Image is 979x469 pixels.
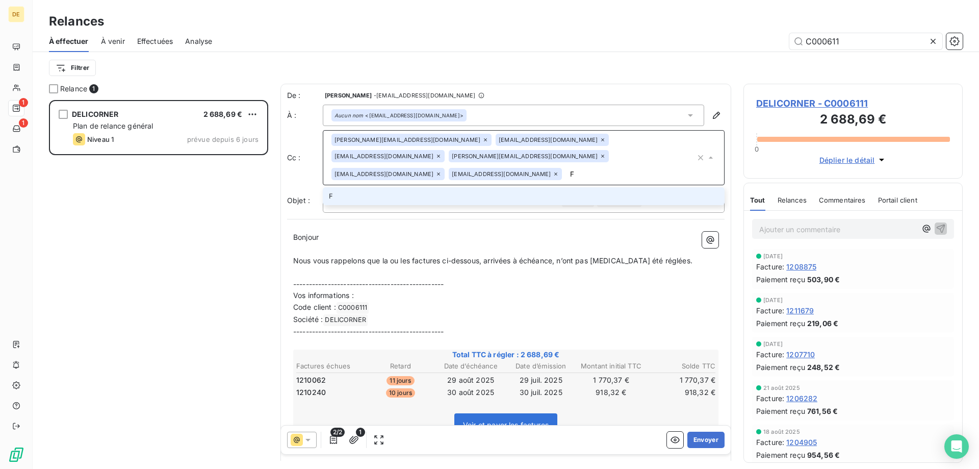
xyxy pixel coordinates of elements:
span: Facture : [756,305,784,316]
label: À : [287,110,323,120]
span: Paiement reçu [756,450,805,460]
span: [EMAIL_ADDRESS][DOMAIN_NAME] [334,171,433,177]
h3: Relances [49,12,104,31]
span: Paiement reçu [756,362,805,373]
span: 503,90 € [807,274,840,285]
span: Vos informations : [293,291,354,300]
label: Cc : [287,153,323,163]
span: [EMAIL_ADDRESS][DOMAIN_NAME] [334,153,433,159]
span: Niveau 1 [87,135,114,143]
span: [PERSON_NAME][EMAIL_ADDRESS][DOMAIN_NAME] [452,153,598,159]
td: 29 juil. 2025 [506,375,576,386]
span: prévue depuis 6 jours [187,135,259,143]
span: 1 [89,84,98,93]
span: 21 août 2025 [763,385,800,391]
td: 30 juil. 2025 [506,387,576,398]
span: 1 [19,98,28,107]
span: 761,56 € [807,406,838,416]
span: 954,56 € [807,450,840,460]
button: Déplier le détail [816,154,890,166]
span: 1211679 [786,305,814,316]
span: Total TTC à régler : 2 688,69 € [295,350,717,360]
span: Code client : [293,303,336,311]
span: Paiement reçu [756,406,805,416]
span: DELICORNER [323,314,368,326]
span: 1210240 [296,387,326,398]
span: [DATE] [763,253,783,259]
span: [PERSON_NAME] [325,92,372,98]
li: F [323,187,725,205]
th: Date d’échéance [436,361,505,372]
span: 1206282 [786,393,817,404]
span: 11 jours [387,376,414,385]
span: 1 [356,428,365,437]
h3: 2 688,69 € [756,110,950,131]
span: Voir et payer les factures [463,421,549,429]
span: DELICORNER - C0006111 [756,96,950,110]
span: 1 [19,118,28,128]
span: Effectuées [137,36,173,46]
span: Commentaires [819,196,866,204]
td: 29 août 2025 [436,375,505,386]
span: À venir [101,36,125,46]
div: grid [49,100,268,469]
span: Société : [293,315,323,324]
td: 1 770,37 € [577,375,646,386]
span: Objet : [287,196,310,205]
img: Logo LeanPay [8,447,24,463]
span: Nous vous rappelons que la ou les factures ci-dessous, arrivées à échéance, n’ont pas [MEDICAL_DA... [293,256,692,265]
span: Facture : [756,261,784,272]
span: Facture : [756,393,784,404]
span: 2/2 [330,428,345,437]
span: 1210062 [296,375,326,385]
div: Open Intercom Messenger [944,434,969,459]
td: 30 août 2025 [436,387,505,398]
td: 918,32 € [577,387,646,398]
span: [PERSON_NAME][EMAIL_ADDRESS][DOMAIN_NAME] [334,137,480,143]
th: Montant initial TTC [577,361,646,372]
span: ------------------------------------------------ [293,327,444,336]
span: 1204905 [786,437,817,448]
span: [DATE] [763,341,783,347]
div: <[EMAIL_ADDRESS][DOMAIN_NAME]> [334,112,463,119]
span: Bonjour [293,233,319,241]
span: Analyse [185,36,212,46]
span: 1207710 [786,349,815,360]
em: Aucun nom [334,112,363,119]
th: Solde TTC [647,361,716,372]
span: C0006111 [337,302,369,314]
th: Date d’émission [506,361,576,372]
span: 10 jours [386,388,415,398]
span: Portail client [878,196,917,204]
span: Facture : [756,349,784,360]
input: Adresse email en copie ... [566,166,695,182]
div: DE [8,6,24,22]
span: [EMAIL_ADDRESS][DOMAIN_NAME] [499,137,598,143]
span: Plan de relance général [73,121,153,130]
span: - [EMAIL_ADDRESS][DOMAIN_NAME] [374,92,475,98]
span: 0 [755,145,759,153]
span: Facture : [756,437,784,448]
span: 2 688,69 € [203,110,243,118]
button: Filtrer [49,60,96,76]
span: ------------------------------------------------ [293,280,444,288]
span: 18 août 2025 [763,429,800,435]
span: Paiement reçu [756,274,805,285]
span: Relances [778,196,807,204]
span: DELICORNER [72,110,119,118]
span: 248,52 € [807,362,840,373]
span: Tout [750,196,765,204]
span: 219,06 € [807,318,838,329]
td: 918,32 € [647,387,716,398]
span: [EMAIL_ADDRESS][DOMAIN_NAME] [452,171,551,177]
td: 1 770,37 € [647,375,716,386]
button: Envoyer [687,432,725,448]
span: À effectuer [49,36,89,46]
th: Factures échues [296,361,365,372]
th: Retard [366,361,435,372]
span: [DATE] [763,297,783,303]
input: Rechercher [789,33,942,50]
span: Déplier le détail [819,155,875,165]
span: Relance [60,84,87,94]
span: De : [287,90,323,101]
